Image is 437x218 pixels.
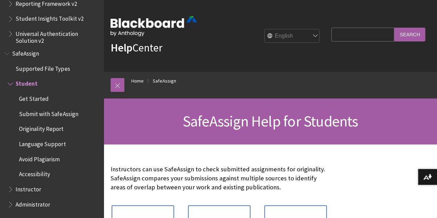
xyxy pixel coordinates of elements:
a: SafeAssign [153,77,176,85]
span: Student [16,78,38,87]
span: Originality Report [19,123,64,133]
strong: Help [111,41,132,55]
nav: Book outline for Blackboard SafeAssign [4,48,99,210]
span: Universal Authentication Solution v2 [16,28,99,44]
span: SafeAssign Help for Students [183,112,358,131]
a: Home [131,77,144,85]
span: Accessibility [19,169,50,178]
span: Avoid Plagiarism [19,153,60,163]
span: Submit with SafeAssign [19,108,78,117]
input: Search [394,28,425,41]
span: Administrator [16,199,50,208]
img: Blackboard by Anthology [111,16,197,36]
span: Language Support [19,138,66,148]
span: Supported File Types [16,63,70,72]
span: Get Started [19,93,49,102]
a: HelpCenter [111,41,162,55]
p: Instructors can use SafeAssign to check submitted assignments for originality. SafeAssign compare... [111,165,328,192]
span: SafeAssign [12,48,39,57]
select: Site Language Selector [265,29,320,43]
span: Instructor [16,183,41,193]
span: Student Insights Toolkit v2 [16,13,83,22]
